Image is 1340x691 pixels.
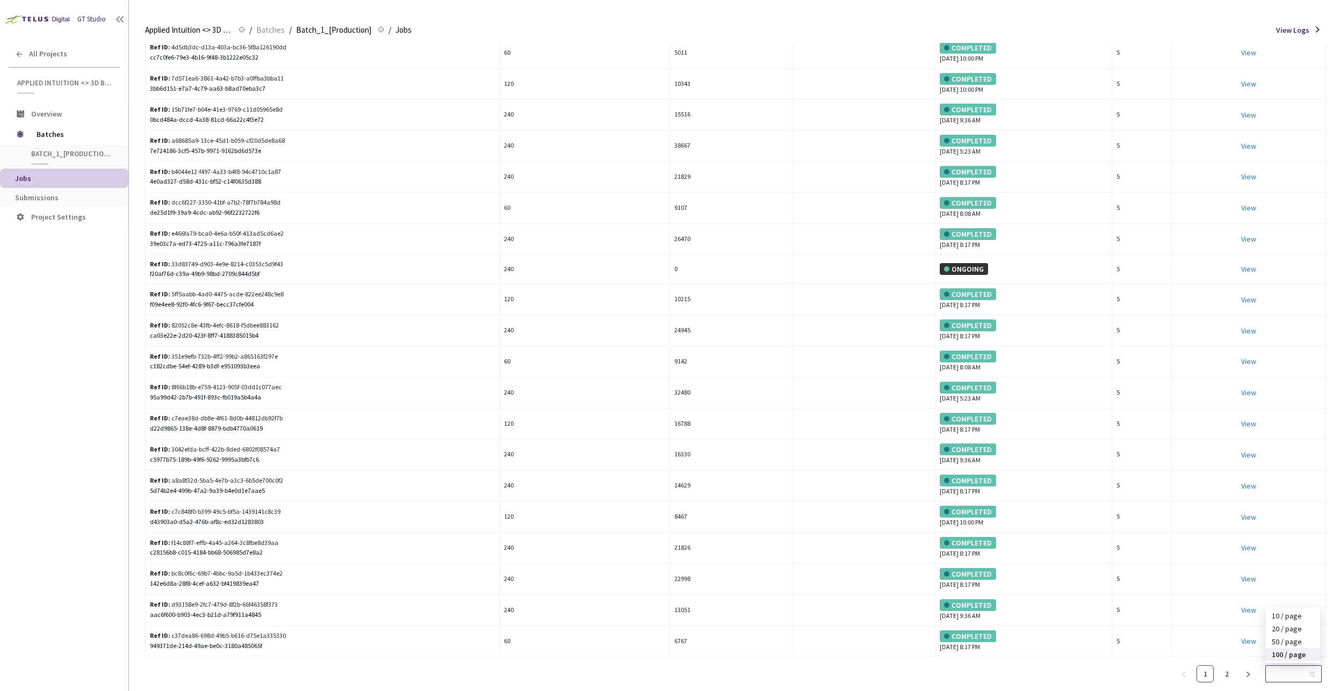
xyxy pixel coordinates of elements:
div: e466fa79-bca0-4e6a-b50f-413ad5cd6ae2 [150,229,287,239]
b: Ref ID: [150,136,170,144]
div: ca03e22e-2d20-423f-8ff7-4188385015b4 [150,331,495,341]
div: COMPLETED [940,599,996,611]
div: [DATE] 8:17 PM [940,568,1108,590]
td: 15516 [670,99,794,130]
td: 120 [500,409,670,440]
div: 100 / page [1272,649,1314,660]
div: 8f66b18b-e759-4123-905f-03dd1c077aec [150,382,287,392]
td: 21829 [670,162,794,193]
div: COMPLETED [940,475,996,486]
a: View [1241,141,1256,151]
div: [DATE] 8:17 PM [940,413,1108,435]
div: [DATE] 10:00 PM [940,73,1108,95]
div: [DATE] 8:17 PM [940,630,1108,652]
td: 8467 [670,501,794,533]
div: COMPLETED [940,413,996,425]
a: View [1241,512,1256,522]
div: 10 / page [1265,609,1320,622]
td: 9107 [670,193,794,224]
div: [DATE] 9:36 AM [940,599,1108,621]
li: 1 [1197,665,1214,682]
td: 5 [1112,130,1171,162]
b: Ref ID: [150,507,170,515]
span: Applied Intuition <> 3D BBox - [PERSON_NAME] [17,78,113,88]
td: 5 [1112,38,1171,69]
div: COMPLETED [940,506,996,518]
td: 240 [500,377,670,409]
td: 240 [500,130,670,162]
li: Next Page [1240,665,1257,682]
div: 5ff5aabb-4ad0-4475-acde-822ee248c9e8 [150,289,287,300]
li: / [289,24,292,37]
b: Ref ID: [150,383,170,391]
td: 38667 [670,130,794,162]
td: 5 [1112,564,1171,595]
td: 60 [500,346,670,377]
div: [DATE] 5:23 AM [940,135,1108,157]
div: f20af76d-c39a-49b9-98bd-2709c844d5bf [150,269,495,279]
b: Ref ID: [150,260,170,268]
a: View [1241,636,1256,646]
a: View [1241,450,1256,460]
td: 10215 [670,284,794,315]
div: [DATE] 8:17 PM [940,319,1108,341]
div: 50 / page [1265,635,1320,648]
td: 5 [1112,193,1171,224]
td: 240 [500,439,670,470]
span: 100 / page [1272,666,1315,682]
td: 21826 [670,533,794,564]
div: ONGOING [940,263,988,275]
button: right [1240,665,1257,682]
td: 240 [500,315,670,346]
span: Jobs [15,173,31,183]
td: 240 [500,470,670,501]
div: COMPLETED [940,166,996,178]
div: f09e4ee8-92f0-4fc6-9f67-becc37cfe004 [150,300,495,310]
div: [DATE] 5:23 AM [940,382,1108,404]
div: f14c88f7-effb-4a45-a264-3c8fbe8d39aa [150,538,287,548]
span: Project Settings [31,212,86,222]
a: View [1241,419,1256,428]
td: 240 [500,595,670,626]
td: 9142 [670,346,794,377]
a: View [1241,326,1256,336]
div: 95a99d42-2b7b-491f-893c-fb019a5b4a4a [150,392,495,403]
div: a8a8f32d-5ba5-4e7b-a3c3-6b5de700c0f2 [150,476,287,486]
b: Ref ID: [150,290,170,298]
b: Ref ID: [150,445,170,453]
td: 5 [1112,162,1171,193]
a: View [1241,574,1256,584]
div: COMPLETED [940,197,996,209]
div: COMPLETED [940,537,996,549]
div: [DATE] 9:36 AM [940,104,1108,126]
td: 13051 [670,595,794,626]
b: Ref ID: [150,539,170,547]
li: Previous Page [1175,665,1192,682]
td: 16330 [670,439,794,470]
a: View [1241,110,1256,120]
div: [DATE] 8:08 AM [940,351,1108,373]
td: 5 [1112,470,1171,501]
b: Ref ID: [150,74,170,82]
span: Applied Intuition <> 3D BBox - [PERSON_NAME] [145,24,232,37]
b: Ref ID: [150,229,170,237]
td: 6767 [670,626,794,657]
td: 32480 [670,377,794,409]
div: 4d5db3dc-d13a-403a-bc36-5f8a126190dd [150,42,287,53]
div: d93158e9-2fc7-479d-8f2b-66f46358f373 [150,600,287,610]
div: 142e6d8a-28f8-4cef-a632-bf419839ea47 [150,579,495,589]
div: 10 / page [1272,610,1314,622]
div: 15b71fe7-b04e-41e3-9769-c11d05965e8d [150,105,287,115]
span: Submissions [15,193,59,202]
div: bc8c0f6c-69b7-4bbc-9a5d-1b433ec374e2 [150,569,287,579]
div: 5d74b2e4-499b-47a2-9a39-b4e0d1e7aae5 [150,486,495,496]
div: COMPLETED [940,568,996,580]
div: COMPLETED [940,228,996,240]
div: COMPLETED [940,382,996,394]
div: 50 / page [1272,636,1314,648]
td: 24945 [670,315,794,346]
span: View Logs [1276,25,1309,35]
td: 120 [500,501,670,533]
div: COMPLETED [940,42,996,54]
td: 22998 [670,564,794,595]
